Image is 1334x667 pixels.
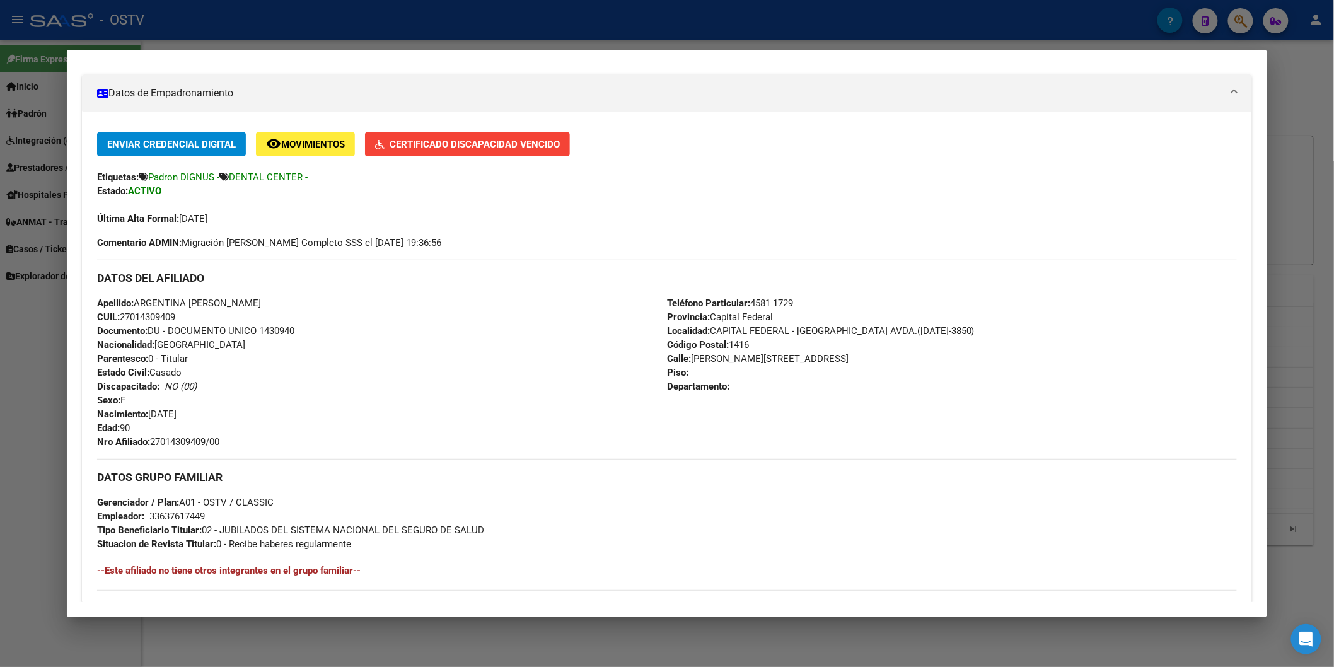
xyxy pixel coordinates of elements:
strong: Documento: [97,325,148,337]
span: A01 - OSTV / CLASSIC [97,497,274,508]
strong: Situacion de Revista Titular: [97,538,216,550]
strong: Discapacitado: [97,381,159,392]
strong: Apellido: [97,298,134,309]
span: Casado [97,367,182,378]
span: Movimientos [281,139,345,151]
button: Enviar Credencial Digital [97,132,246,156]
span: [PERSON_NAME][STREET_ADDRESS] [667,353,849,364]
strong: Nacimiento: [97,409,148,420]
span: Capital Federal [667,311,773,323]
strong: Calle: [667,353,691,364]
strong: Última Alta Formal: [97,213,179,224]
strong: Parentesco: [97,353,148,364]
strong: ACTIVO [128,185,161,197]
span: 27014309409 [97,311,175,323]
button: Movimientos [256,132,355,156]
mat-panel-title: Datos de Empadronamiento [97,86,1222,101]
h3: DATOS GRUPO FAMILIAR [97,470,1237,484]
span: 27014309409/00 [97,436,219,448]
strong: Departamento: [667,381,729,392]
span: Migración [PERSON_NAME] Completo SSS el [DATE] 19:36:56 [97,236,441,250]
span: CAPITAL FEDERAL - [GEOGRAPHIC_DATA] AVDA.([DATE]-3850) [667,325,975,337]
strong: Sexo: [97,395,120,406]
div: Open Intercom Messenger [1291,624,1321,654]
span: Padron DIGNUS - [148,171,219,183]
strong: Provincia: [667,311,710,323]
strong: Teléfono Particular: [667,298,750,309]
strong: Estado: [97,185,128,197]
strong: Piso: [667,367,688,378]
span: 1416 [667,339,749,351]
strong: Comentario ADMIN: [97,237,182,248]
i: NO (00) [165,381,197,392]
strong: Etiquetas: [97,171,139,183]
span: DENTAL CENTER - [229,171,308,183]
strong: Nacionalidad: [97,339,154,351]
strong: Tipo Beneficiario Titular: [97,525,202,536]
span: F [97,395,125,406]
span: [DATE] [97,213,207,224]
h4: --Este afiliado no tiene otros integrantes en el grupo familiar-- [97,564,1237,577]
strong: Gerenciador / Plan: [97,497,179,508]
span: ARGENTINA [PERSON_NAME] [97,298,261,309]
button: Certificado Discapacidad Vencido [365,132,570,156]
mat-expansion-panel-header: Datos de Empadronamiento [82,74,1252,112]
span: [GEOGRAPHIC_DATA] [97,339,245,351]
h3: DATOS DEL AFILIADO [97,271,1237,285]
strong: CUIL: [97,311,120,323]
span: 4581 1729 [667,298,793,309]
span: 90 [97,422,130,434]
strong: Edad: [97,422,120,434]
span: 0 - Recibe haberes regularmente [97,538,351,550]
strong: Estado Civil: [97,367,149,378]
span: Enviar Credencial Digital [107,139,236,151]
span: Certificado Discapacidad Vencido [390,139,560,151]
span: [DATE] [97,409,177,420]
span: 02 - JUBILADOS DEL SISTEMA NACIONAL DEL SEGURO DE SALUD [97,525,484,536]
mat-icon: remove_red_eye [266,136,281,151]
div: 33637617449 [149,509,205,523]
strong: Nro Afiliado: [97,436,150,448]
strong: Localidad: [667,325,710,337]
span: DU - DOCUMENTO UNICO 1430940 [97,325,294,337]
strong: Código Postal: [667,339,729,351]
span: 0 - Titular [97,353,188,364]
strong: Empleador: [97,511,144,522]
